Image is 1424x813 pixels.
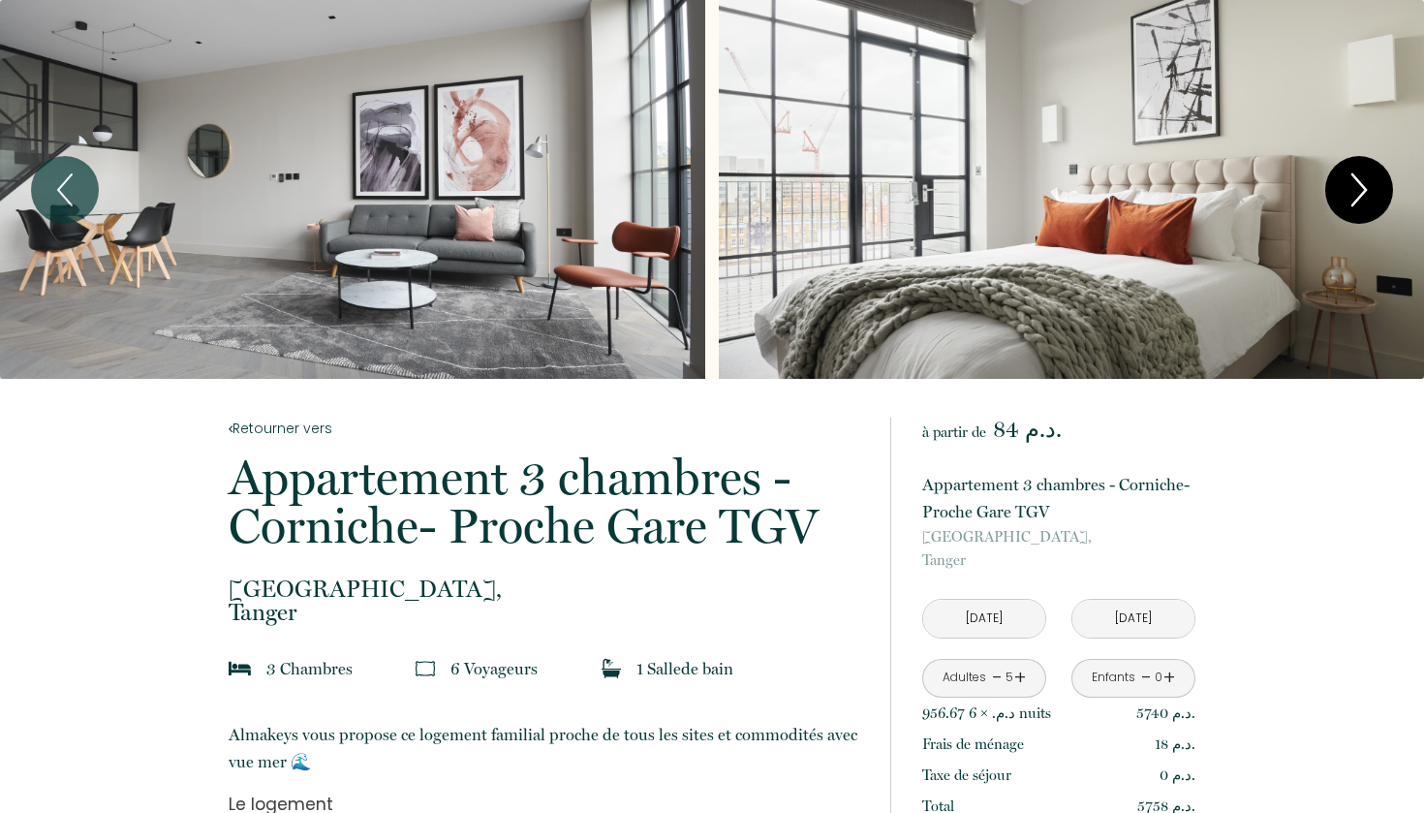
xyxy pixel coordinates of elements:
span: [GEOGRAPHIC_DATA], [922,525,1195,548]
div: Enfants [1092,669,1135,687]
img: guests [416,659,435,678]
span: s [1045,704,1051,722]
p: 18 د.م. [1155,733,1195,756]
button: Previous [31,156,99,224]
a: + [1163,663,1175,693]
span: s [531,659,538,678]
span: à partir de [922,423,986,441]
p: 0 د.م. [1160,764,1195,787]
p: 5740 د.م. [1136,702,1195,725]
p: 6 Voyageur [450,655,538,682]
span: s [346,659,353,678]
div: 5 [1004,669,1013,687]
a: Retourner vers [229,418,864,439]
p: Almakeys vous propose ce logement familial proche de tous les sites et commodités avec vue mer 🌊 [229,721,864,775]
p: Frais de ménage [922,733,1024,756]
span: 84 د.م. [993,416,1062,443]
p: 1 Salle de bain [636,655,733,682]
a: + [1014,663,1026,693]
div: 0 [1154,669,1163,687]
span: [GEOGRAPHIC_DATA], [229,578,864,601]
p: Taxe de séjour [922,764,1011,787]
input: Arrivée [923,600,1045,638]
p: 3 Chambre [266,655,353,682]
p: Tanger [229,578,864,624]
div: Adultes [943,669,986,687]
p: Appartement 3 chambres - Corniche- Proche Gare TGV [922,471,1195,525]
a: - [992,663,1003,693]
button: Next [1325,156,1393,224]
p: Appartement 3 chambres - Corniche- Proche Gare TGV [229,453,864,550]
input: Départ [1072,600,1194,638]
p: Tanger [922,525,1195,572]
p: 956.67 د.م. × 6 nuit [922,702,1051,725]
a: - [1141,663,1152,693]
